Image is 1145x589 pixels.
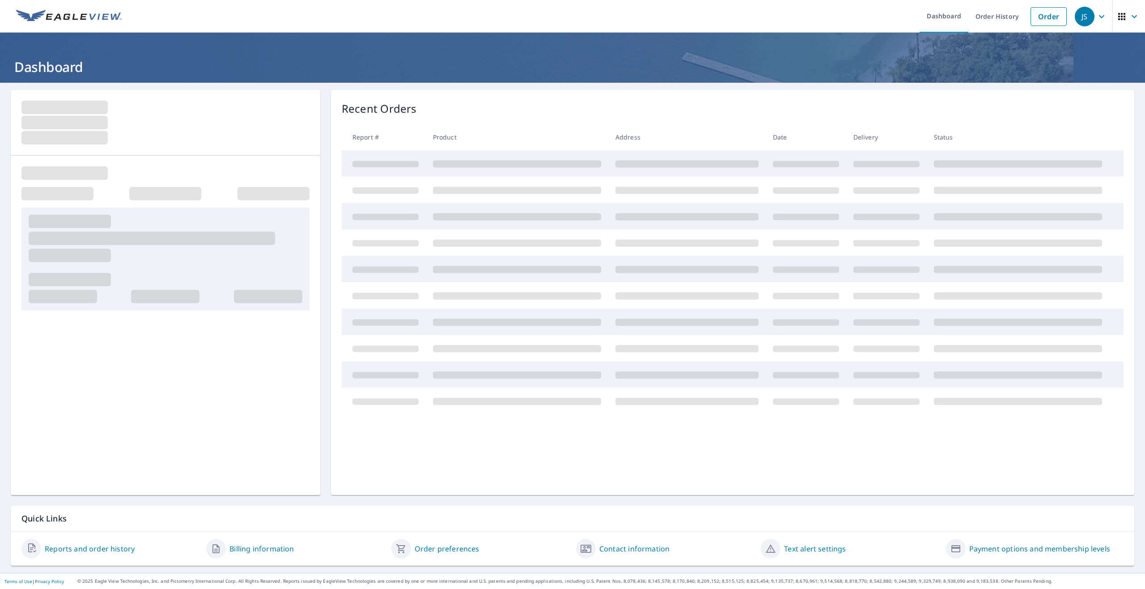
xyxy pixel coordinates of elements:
[342,124,426,150] th: Report #
[426,124,608,150] th: Product
[4,579,64,584] p: |
[608,124,766,150] th: Address
[784,543,846,554] a: Text alert settings
[229,543,294,554] a: Billing information
[1075,7,1094,26] div: JS
[1030,7,1067,26] a: Order
[846,124,927,150] th: Delivery
[4,578,32,585] a: Terms of Use
[11,58,1134,76] h1: Dashboard
[342,101,417,117] p: Recent Orders
[16,10,122,23] img: EV Logo
[766,124,846,150] th: Date
[599,543,670,554] a: Contact information
[415,543,479,554] a: Order preferences
[927,124,1109,150] th: Status
[969,543,1110,554] a: Payment options and membership levels
[21,513,1124,524] p: Quick Links
[77,578,1141,585] p: © 2025 Eagle View Technologies, Inc. and Pictometry International Corp. All Rights Reserved. Repo...
[45,543,135,554] a: Reports and order history
[35,578,64,585] a: Privacy Policy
